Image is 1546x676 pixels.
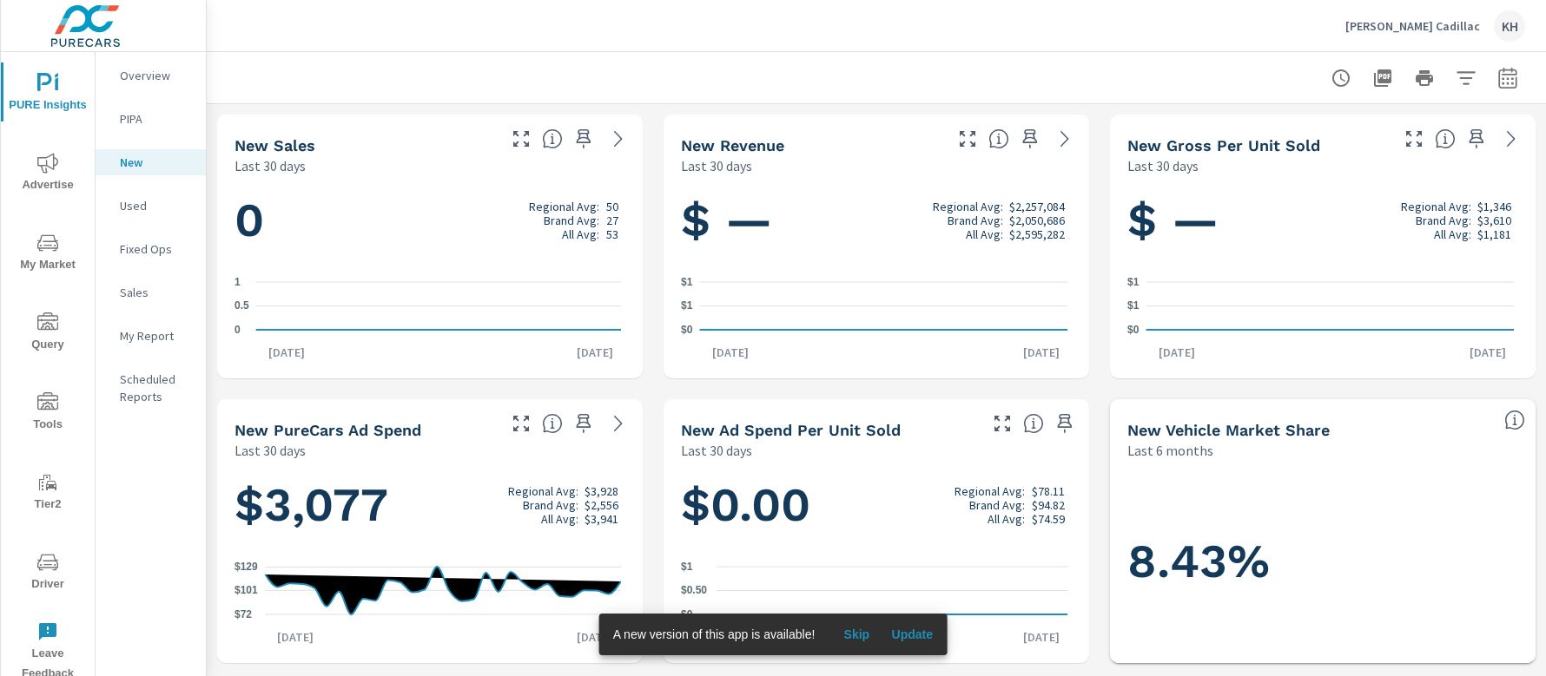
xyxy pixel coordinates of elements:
[544,213,599,227] p: Brand Avg:
[96,279,206,305] div: Sales
[1463,125,1490,153] span: Save this to your personalized report
[1490,61,1525,95] button: Select Date Range
[120,240,192,258] p: Fixed Ops
[508,484,578,498] p: Regional Avg:
[681,191,1072,250] h1: $ —
[1016,125,1044,153] span: Save this to your personalized report
[542,128,563,149] span: Number of vehicles sold by the dealership over the selected date range. [Source: This data is sou...
[1345,18,1480,34] p: [PERSON_NAME] Cadillac
[681,585,707,597] text: $0.50
[120,110,192,128] p: PIPA
[1435,128,1456,149] span: Average gross profit generated by the dealership for each vehicle sold over the selected date ran...
[1127,440,1213,461] p: Last 6 months
[585,498,618,512] p: $2,556
[700,344,761,361] p: [DATE]
[6,73,89,115] span: PURE Insights
[235,191,625,250] h1: 0
[966,227,1003,241] p: All Avg:
[1127,155,1199,176] p: Last 30 days
[6,312,89,355] span: Query
[681,476,1072,535] h1: $0.00
[681,324,693,336] text: $0
[969,498,1025,512] p: Brand Avg:
[235,440,306,461] p: Last 30 days
[605,410,632,437] a: See more details in report
[1127,324,1140,336] text: $0
[6,472,89,515] span: Tier2
[1127,532,1518,591] h1: 8.43%
[681,608,693,620] text: $0
[120,197,192,214] p: Used
[120,371,192,405] p: Scheduled Reports
[1127,300,1140,312] text: $1
[1497,125,1525,153] a: See more details in report
[6,233,89,275] span: My Market
[1009,213,1065,227] p: $2,050,686
[1494,10,1525,42] div: KH
[681,155,752,176] p: Last 30 days
[96,366,206,410] div: Scheduled Reports
[1400,125,1428,153] button: Make Fullscreen
[235,155,306,176] p: Last 30 days
[836,627,877,642] span: Skip
[1477,213,1511,227] p: $3,610
[235,584,258,596] text: $101
[1009,200,1065,213] p: $2,257,084
[606,200,618,213] p: 50
[681,440,752,461] p: Last 30 days
[955,484,1025,498] p: Regional Avg:
[988,128,1009,149] span: Total sales revenue over the selected date range. [Source: This data is sourced from the dealer’s...
[1477,227,1511,241] p: $1,181
[120,154,192,171] p: New
[541,512,578,526] p: All Avg:
[605,125,632,153] a: See more details in report
[1023,413,1044,434] span: Average cost of advertising per each vehicle sold at the dealer over the selected date range. The...
[606,213,618,227] p: 27
[523,498,578,512] p: Brand Avg:
[529,200,599,213] p: Regional Avg:
[1449,61,1483,95] button: Apply Filters
[507,410,535,437] button: Make Fullscreen
[1051,125,1079,153] a: See more details in report
[1127,136,1320,154] h5: New Gross Per Unit Sold
[884,620,940,648] button: Update
[235,136,315,154] h5: New Sales
[120,67,192,84] p: Overview
[96,193,206,219] div: Used
[96,62,206,89] div: Overview
[1051,410,1079,437] span: Save this to your personalized report
[613,627,816,641] span: A new version of this app is available!
[1011,628,1072,646] p: [DATE]
[1032,498,1065,512] p: $94.82
[681,421,901,439] h5: New Ad Spend Per Unit Sold
[681,276,693,288] text: $1
[1416,213,1471,227] p: Brand Avg:
[1127,191,1518,250] h1: $ —
[235,276,241,288] text: 1
[6,153,89,195] span: Advertise
[96,323,206,349] div: My Report
[1477,200,1511,213] p: $1,346
[1407,61,1442,95] button: Print Report
[235,608,252,620] text: $72
[606,227,618,241] p: 53
[988,512,1025,526] p: All Avg:
[565,344,625,361] p: [DATE]
[542,413,563,434] span: Total cost of media for all PureCars channels for the selected dealership group over the selected...
[585,484,618,498] p: $3,928
[235,300,249,312] text: 0.5
[265,628,326,646] p: [DATE]
[891,627,933,642] span: Update
[507,125,535,153] button: Make Fullscreen
[96,149,206,175] div: New
[562,227,599,241] p: All Avg:
[1146,344,1207,361] p: [DATE]
[1434,227,1471,241] p: All Avg:
[235,476,625,535] h1: $3,077
[235,561,258,573] text: $129
[6,552,89,594] span: Driver
[235,421,421,439] h5: New PureCars Ad Spend
[570,125,598,153] span: Save this to your personalized report
[988,410,1016,437] button: Make Fullscreen
[565,628,625,646] p: [DATE]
